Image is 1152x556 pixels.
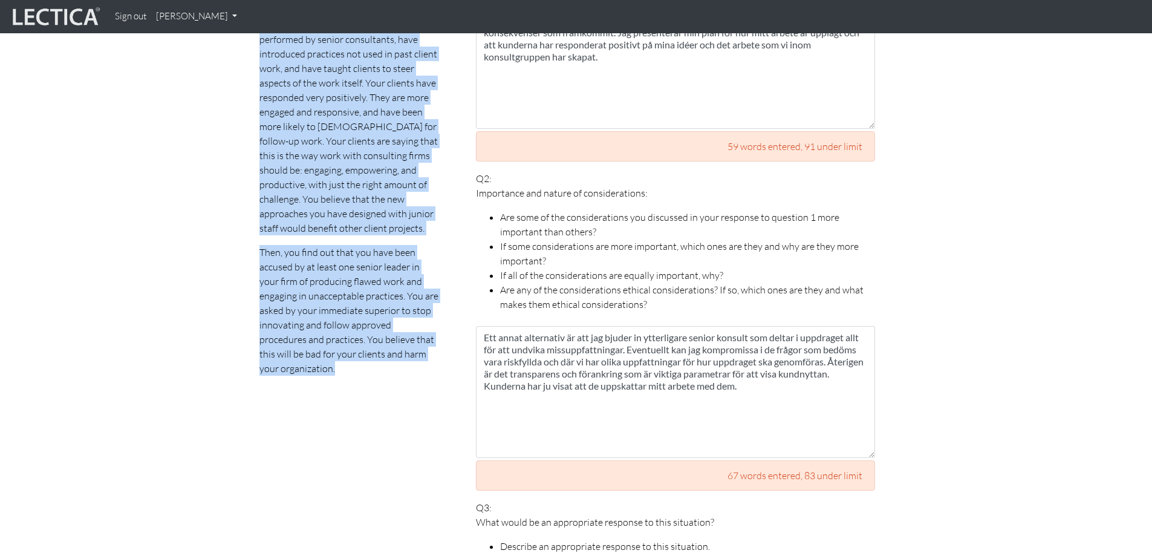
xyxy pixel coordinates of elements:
[500,539,875,554] li: Describe an appropriate response to this situation.
[476,186,875,200] p: Importance and nature of considerations:
[801,469,862,482] span: , 83 under limit
[259,245,440,376] p: Then, you find out that you have been accused by at least one senior leader in your firm of produ...
[476,515,875,529] p: What would be an appropriate response to this situation?
[801,140,862,152] span: , 91 under limit
[10,5,100,28] img: lecticalive
[500,283,875,312] li: Are any of the considerations ethical considerations? If so, which ones are they and what makes t...
[500,239,875,268] li: If some considerations are more important, which ones are they and why are they more important?
[476,171,875,312] p: Q2:
[476,460,875,491] div: 67 words entered
[476,131,875,162] div: 59 words entered
[500,268,875,283] li: If all of the considerations are equally important, why?
[110,5,151,28] a: Sign out
[476,326,875,458] textarea: Ett annat alternativ är att jag bjuder in ytterligare senior konsult som deltar i uppdraget allt ...
[500,210,875,239] li: Are some of the considerations you discussed in your response to question 1 more important than o...
[151,5,242,28] a: [PERSON_NAME]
